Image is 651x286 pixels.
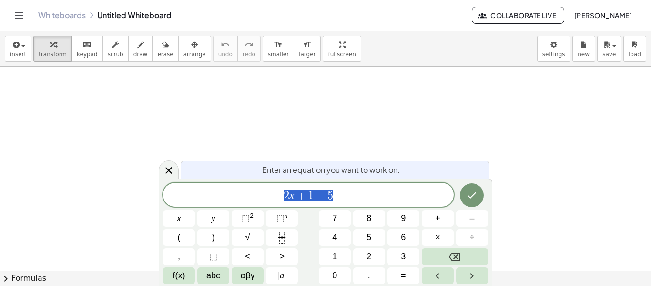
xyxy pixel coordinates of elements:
button: . [353,267,385,284]
span: load [629,51,641,58]
span: Enter an equation you want to work on. [262,164,400,176]
span: . [368,269,370,282]
button: insert [5,36,31,62]
button: 7 [319,210,351,227]
span: ( [178,231,181,244]
button: 3 [387,248,419,265]
span: 2 [284,190,289,201]
button: Done [460,183,484,207]
span: × [435,231,440,244]
i: keyboard [82,39,92,51]
i: format_size [274,39,283,51]
span: f(x) [173,269,185,282]
var: x [289,189,295,201]
span: 8 [366,212,371,225]
button: 4 [319,229,351,246]
span: larger [299,51,315,58]
button: load [623,36,646,62]
span: 4 [332,231,337,244]
span: save [602,51,616,58]
span: redo [243,51,255,58]
button: 0 [319,267,351,284]
button: Placeholder [197,248,229,265]
button: Plus [422,210,454,227]
button: Left arrow [422,267,454,284]
button: ( [163,229,195,246]
button: undoundo [213,36,238,62]
span: abc [206,269,220,282]
button: Greater than [266,248,298,265]
span: y [212,212,215,225]
button: fullscreen [323,36,361,62]
span: | [278,271,280,280]
span: [PERSON_NAME] [574,11,632,20]
button: 1 [319,248,351,265]
button: 2 [353,248,385,265]
span: draw [133,51,148,58]
button: transform [33,36,72,62]
span: 1 [308,190,314,201]
span: Collaborate Live [480,11,556,20]
button: save [597,36,621,62]
i: redo [244,39,254,51]
button: Backspace [422,248,488,265]
span: , [178,250,180,263]
span: < [245,250,250,263]
button: Times [422,229,454,246]
button: , [163,248,195,265]
button: 9 [387,210,419,227]
span: 7 [332,212,337,225]
button: settings [537,36,570,62]
span: | [284,271,286,280]
button: y [197,210,229,227]
span: insert [10,51,26,58]
button: Minus [456,210,488,227]
button: Squared [232,210,264,227]
button: arrange [178,36,211,62]
span: a [278,269,286,282]
sup: n [285,212,288,219]
button: format_sizesmaller [263,36,294,62]
i: undo [221,39,230,51]
button: Square root [232,229,264,246]
span: settings [542,51,565,58]
button: Superscript [266,210,298,227]
button: new [572,36,595,62]
button: Divide [456,229,488,246]
button: Fraction [266,229,298,246]
span: new [578,51,590,58]
button: scrub [102,36,129,62]
button: x [163,210,195,227]
span: 1 [332,250,337,263]
span: = [314,190,327,201]
button: ) [197,229,229,246]
button: [PERSON_NAME] [566,7,640,24]
span: ⬚ [209,250,217,263]
button: 5 [353,229,385,246]
button: keyboardkeypad [71,36,103,62]
span: 2 [366,250,371,263]
span: √ [245,231,250,244]
span: + [295,190,308,201]
span: erase [157,51,173,58]
span: ÷ [470,231,475,244]
span: ⬚ [242,213,250,223]
button: 8 [353,210,385,227]
span: + [435,212,440,225]
button: format_sizelarger [294,36,321,62]
span: – [469,212,474,225]
span: ⬚ [276,213,285,223]
span: 3 [401,250,406,263]
button: 6 [387,229,419,246]
span: transform [39,51,67,58]
span: 0 [332,269,337,282]
a: Whiteboards [38,11,86,20]
span: x [177,212,181,225]
span: 6 [401,231,406,244]
span: 9 [401,212,406,225]
button: Collaborate Live [472,7,564,24]
button: erase [152,36,178,62]
span: ) [212,231,215,244]
button: Absolute value [266,267,298,284]
span: = [401,269,406,282]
